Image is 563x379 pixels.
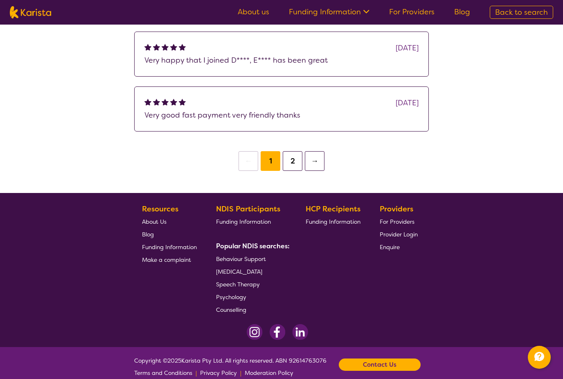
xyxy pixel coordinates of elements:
img: fullstar [144,98,151,105]
div: [DATE] [396,42,419,54]
img: fullstar [153,43,160,50]
a: Back to search [490,6,553,19]
b: HCP Recipients [306,204,360,214]
p: Very happy that I joined D****, E**** has been great [144,54,419,66]
a: Make a complaint [142,253,197,266]
b: Providers [380,204,413,214]
a: Provider Login [380,228,418,241]
span: Funding Information [142,243,197,251]
a: Funding Information [142,241,197,253]
a: Enquire [380,241,418,253]
a: Funding Information [306,215,360,228]
p: | [196,367,197,379]
span: For Providers [380,218,414,225]
a: Counselling [216,303,286,316]
a: For Providers [380,215,418,228]
span: Funding Information [306,218,360,225]
img: Facebook [269,324,286,340]
button: 2 [283,151,302,171]
a: For Providers [389,7,435,17]
p: | [240,367,241,379]
span: Back to search [495,7,548,17]
span: Counselling [216,306,246,313]
a: Blog [142,228,197,241]
span: Enquire [380,243,400,251]
span: Make a complaint [142,256,191,263]
span: Terms and Conditions [134,369,192,377]
a: Moderation Policy [245,367,293,379]
img: fullstar [179,43,186,50]
span: Privacy Policy [200,369,237,377]
img: fullstar [179,98,186,105]
a: Funding Information [216,215,286,228]
span: Speech Therapy [216,281,260,288]
span: Provider Login [380,231,418,238]
span: Psychology [216,293,246,301]
span: Copyright © 2025 Karista Pty Ltd. All rights reserved. ABN 92614763076 [134,354,327,379]
span: Blog [142,231,154,238]
span: About Us [142,218,167,225]
b: Contact Us [363,359,396,371]
img: LinkedIn [292,324,308,340]
b: Popular NDIS searches: [216,242,290,250]
img: Instagram [247,324,263,340]
span: Moderation Policy [245,369,293,377]
a: Funding Information [289,7,369,17]
span: [MEDICAL_DATA] [216,268,262,275]
b: Resources [142,204,178,214]
a: Psychology [216,290,286,303]
div: [DATE] [396,97,419,109]
img: fullstar [144,43,151,50]
img: fullstar [162,98,169,105]
span: Funding Information [216,218,271,225]
a: Blog [454,7,470,17]
img: fullstar [170,98,177,105]
a: About Us [142,215,197,228]
img: Karista logo [10,6,51,18]
button: ← [239,151,258,171]
a: [MEDICAL_DATA] [216,265,286,278]
img: fullstar [162,43,169,50]
button: Channel Menu [528,346,551,369]
a: Terms and Conditions [134,367,192,379]
a: Privacy Policy [200,367,237,379]
button: 1 [261,151,280,171]
p: Very good fast payment very friendly thanks [144,109,419,121]
img: fullstar [170,43,177,50]
img: fullstar [153,98,160,105]
a: Behaviour Support [216,252,286,265]
span: Behaviour Support [216,255,266,263]
b: NDIS Participants [216,204,280,214]
button: → [305,151,324,171]
a: About us [238,7,269,17]
a: Speech Therapy [216,278,286,290]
